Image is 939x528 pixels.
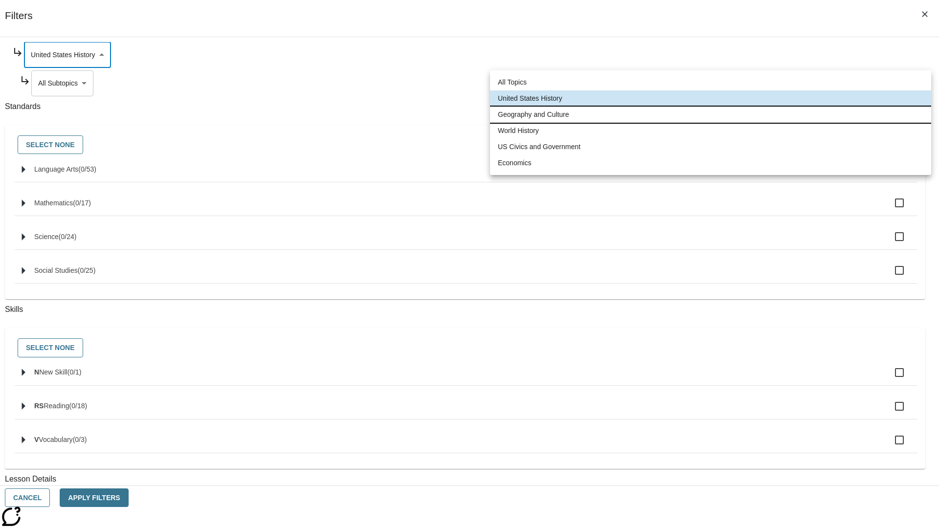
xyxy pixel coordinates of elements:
li: Economics [490,155,931,171]
li: Geography and Culture [490,107,931,123]
ul: Select a topic [490,70,931,175]
li: World History [490,123,931,139]
li: United States History [490,90,931,107]
li: US Civics and Government [490,139,931,155]
li: All Topics [490,74,931,90]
